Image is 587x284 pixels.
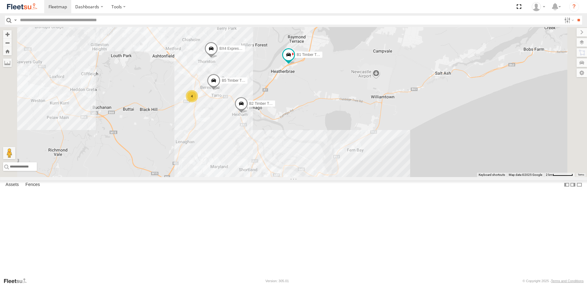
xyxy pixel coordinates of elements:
label: Search Query [13,16,18,25]
button: Drag Pegman onto the map to open Street View [3,147,15,159]
button: Zoom in [3,30,12,38]
span: 2 km [546,173,553,176]
a: Visit our Website [3,278,32,284]
a: Terms and Conditions [551,279,584,283]
div: Matt Curtis [530,2,547,11]
label: Dock Summary Table to the Left [564,180,570,189]
button: Keyboard shortcuts [479,173,505,177]
div: © Copyright 2025 - [523,279,584,283]
label: Search Filter Options [562,16,575,25]
button: Zoom Home [3,47,12,55]
label: Dock Summary Table to the Right [570,180,576,189]
span: B1 Timber Truck [297,53,323,57]
i: ? [569,2,579,12]
span: BX4 Express Ute [219,46,247,51]
label: Map Settings [577,69,587,77]
a: Terms [578,174,584,176]
div: Version: 305.01 [266,279,289,283]
span: B5 Timber Truck [222,79,248,83]
div: 4 [186,90,198,102]
label: Measure [3,58,12,67]
button: Zoom out [3,38,12,47]
label: Hide Summary Table [576,180,582,189]
img: fleetsu-logo-horizontal.svg [6,2,38,11]
span: B2 Timber Truck [249,101,276,106]
span: Map data ©2025 Google [509,173,542,176]
button: Map Scale: 2 km per 62 pixels [544,173,575,177]
label: Fences [22,180,43,189]
label: Assets [2,180,22,189]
